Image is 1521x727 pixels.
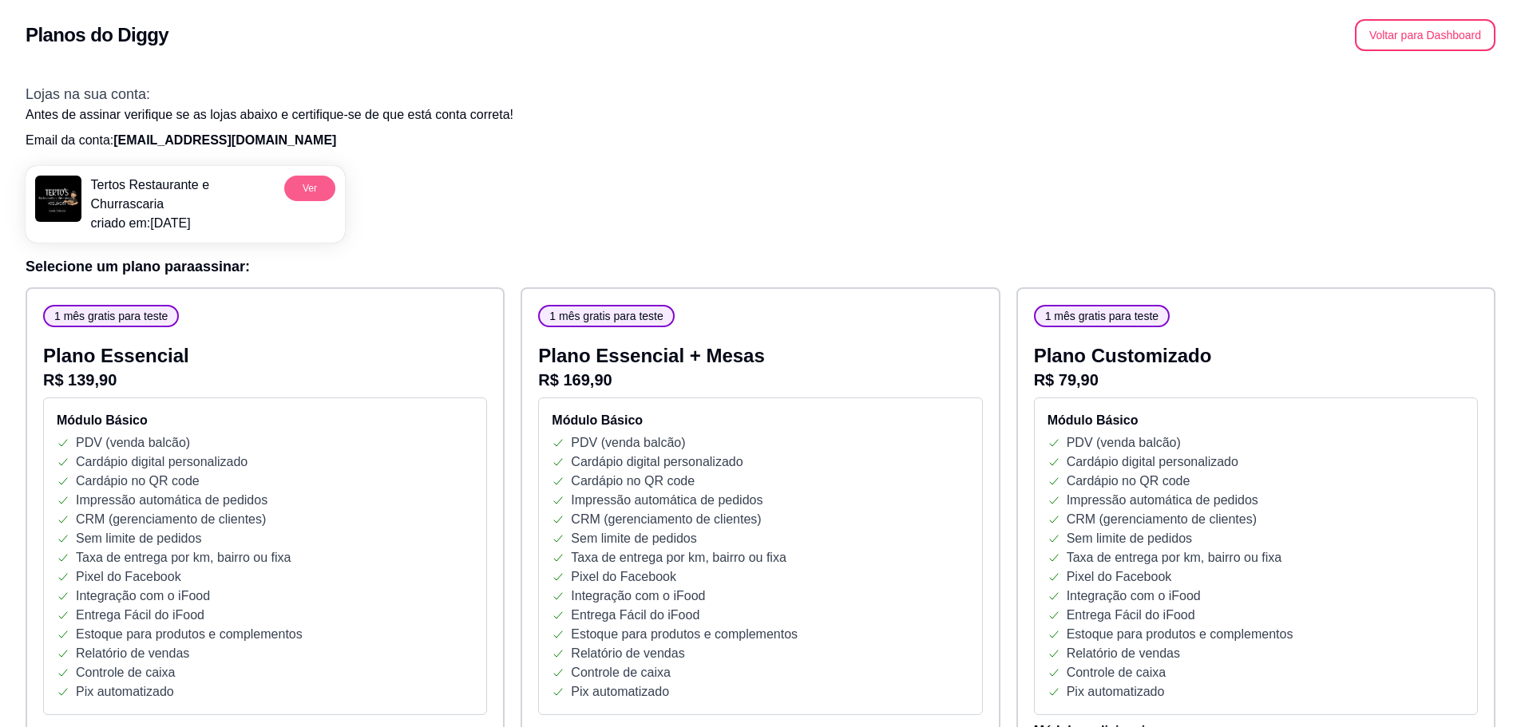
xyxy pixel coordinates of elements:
p: Cardápio digital personalizado [76,452,248,472]
h4: Módulo Básico [552,411,968,430]
p: Pixel do Facebook [1067,567,1172,587]
p: CRM (gerenciamento de clientes) [571,510,761,529]
p: Entrega Fácil do iFood [1067,606,1195,625]
span: 1 mês gratis para teste [48,308,174,324]
p: Plano Essencial [43,343,487,369]
a: menu logoTertos Restaurante e Churrascariacriado em:[DATE]Ver [26,166,345,243]
p: Cardápio digital personalizado [1067,452,1238,472]
p: Integração com o iFood [571,587,705,606]
p: Tertos Restaurante e Churrascaria [91,176,278,214]
p: Relatório de vendas [1067,644,1180,663]
p: Estoque para produtos e complementos [1067,625,1293,644]
h4: Módulo Básico [57,411,473,430]
p: Pixel do Facebook [571,567,676,587]
p: Cardápio no QR code [571,472,695,491]
span: 1 mês gratis para teste [543,308,669,324]
p: Email da conta: [26,131,1495,150]
span: [EMAIL_ADDRESS][DOMAIN_NAME] [113,133,336,147]
p: R$ 79,90 [1034,369,1478,391]
p: Cardápio no QR code [1067,472,1190,491]
p: PDV (venda balcão) [76,433,190,452]
p: Entrega Fácil do iFood [571,606,699,625]
p: PDV (venda balcão) [1067,433,1181,452]
p: Integração com o iFood [1067,587,1201,606]
a: Voltar para Dashboard [1355,28,1495,41]
p: Taxa de entrega por km, bairro ou fixa [76,548,291,567]
p: criado em: [DATE] [91,214,278,233]
p: Estoque para produtos e complementos [571,625,798,644]
h2: Planos do Diggy [26,22,168,48]
p: Controle de caixa [571,663,671,682]
p: CRM (gerenciamento de clientes) [76,510,266,529]
p: Sem limite de pedidos [571,529,696,548]
p: R$ 169,90 [538,369,982,391]
p: Entrega Fácil do iFood [76,606,204,625]
button: Ver [284,176,335,201]
p: Antes de assinar verifique se as lojas abaixo e certifique-se de que está conta correta! [26,105,1495,124]
p: Integração com o iFood [76,587,210,606]
p: Pixel do Facebook [76,567,181,587]
h4: Módulo Básico [1048,411,1464,430]
img: menu logo [35,176,81,222]
button: Voltar para Dashboard [1355,19,1495,51]
p: Sem limite de pedidos [1067,529,1192,548]
p: Controle de caixa [76,663,176,682]
p: CRM (gerenciamento de clientes) [1067,510,1257,529]
p: PDV (venda balcão) [571,433,685,452]
p: Taxa de entrega por km, bairro ou fixa [571,548,786,567]
p: Impressão automática de pedidos [1067,491,1258,510]
p: Sem limite de pedidos [76,529,201,548]
p: Taxa de entrega por km, bairro ou fixa [1067,548,1281,567]
p: Relatório de vendas [571,644,684,663]
p: Pix automatizado [1067,682,1165,701]
p: Cardápio no QR code [76,472,200,491]
p: Plano Essencial + Mesas [538,343,982,369]
p: Impressão automática de pedidos [76,491,267,510]
p: Cardápio digital personalizado [571,452,743,472]
p: Impressão automática de pedidos [571,491,762,510]
p: Relatório de vendas [76,644,189,663]
p: Pix automatizado [76,682,174,701]
p: Pix automatizado [571,682,669,701]
span: 1 mês gratis para teste [1039,308,1165,324]
p: Plano Customizado [1034,343,1478,369]
p: R$ 139,90 [43,369,487,391]
h3: Lojas na sua conta: [26,83,1495,105]
p: Controle de caixa [1067,663,1166,682]
p: Estoque para produtos e complementos [76,625,303,644]
h3: Selecione um plano para assinar : [26,255,1495,278]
